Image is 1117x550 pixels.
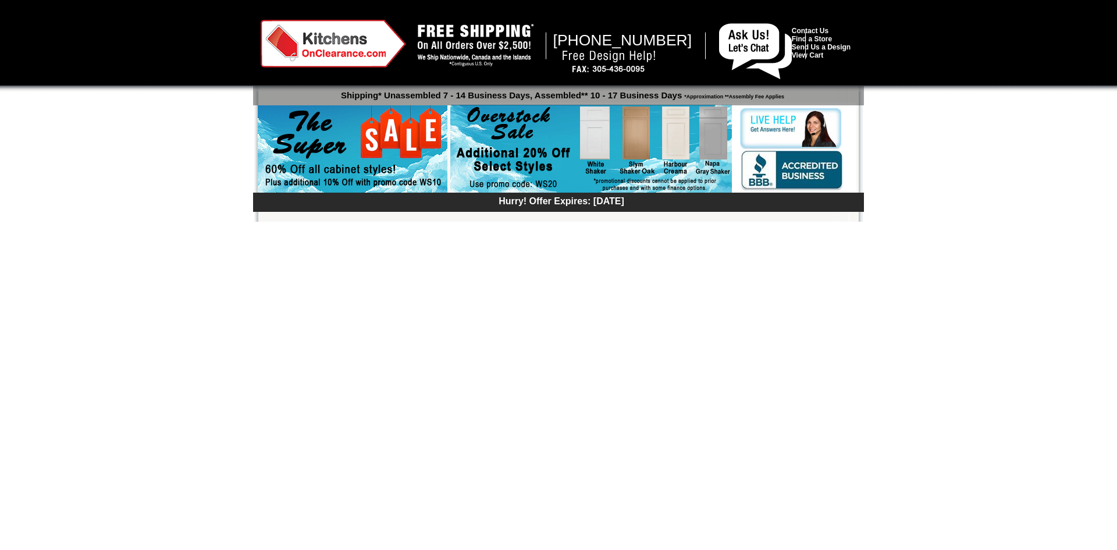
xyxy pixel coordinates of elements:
[792,51,823,59] a: View Cart
[792,35,832,43] a: Find a Store
[682,91,784,100] span: *Approximation **Assembly Fee Applies
[792,43,851,51] a: Send Us a Design
[553,31,692,49] span: [PHONE_NUMBER]
[259,85,864,100] p: Shipping* Unassembled 7 - 14 Business Days, Assembled** 10 - 17 Business Days
[792,27,828,35] a: Contact Us
[261,20,406,68] img: Kitchens on Clearance Logo
[259,194,864,207] div: Hurry! Offer Expires: [DATE]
